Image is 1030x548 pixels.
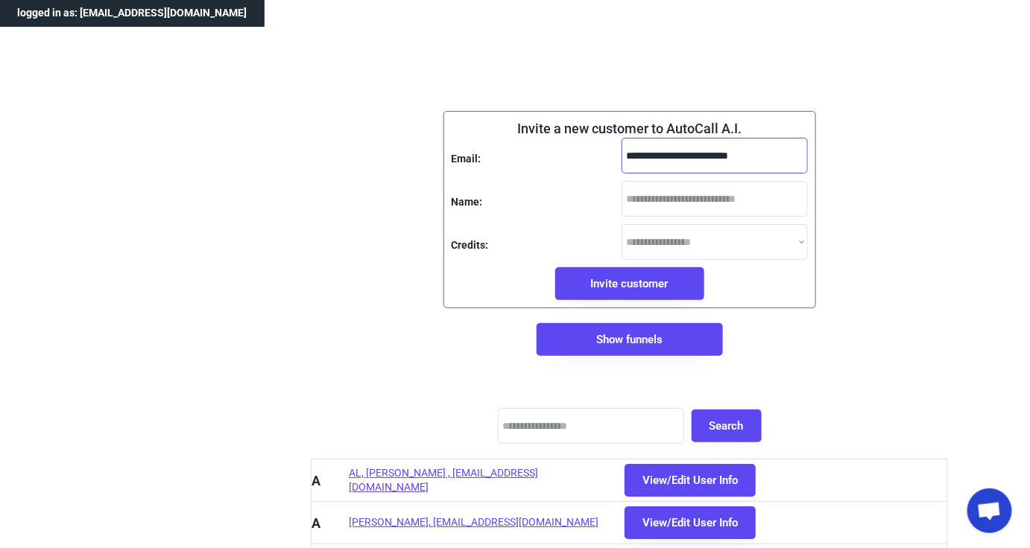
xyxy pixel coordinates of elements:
div: AL, [PERSON_NAME] , [EMAIL_ADDRESS][DOMAIN_NAME] [349,466,610,495]
div: A [312,514,334,532]
div: Name: [452,195,483,210]
div: Email: [452,152,481,167]
button: Search [692,410,762,442]
div: [PERSON_NAME], [EMAIL_ADDRESS][DOMAIN_NAME] [349,515,610,530]
div: Invite a new customer to AutoCall A.I. [517,119,742,138]
button: Invite customer [555,267,704,300]
button: View/Edit User Info [625,464,756,497]
div: Credits: [452,238,489,253]
button: View/Edit User Info [625,506,756,539]
div: Open chat [967,488,1012,533]
button: Show funnels [537,323,723,356]
div: A [312,471,334,490]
